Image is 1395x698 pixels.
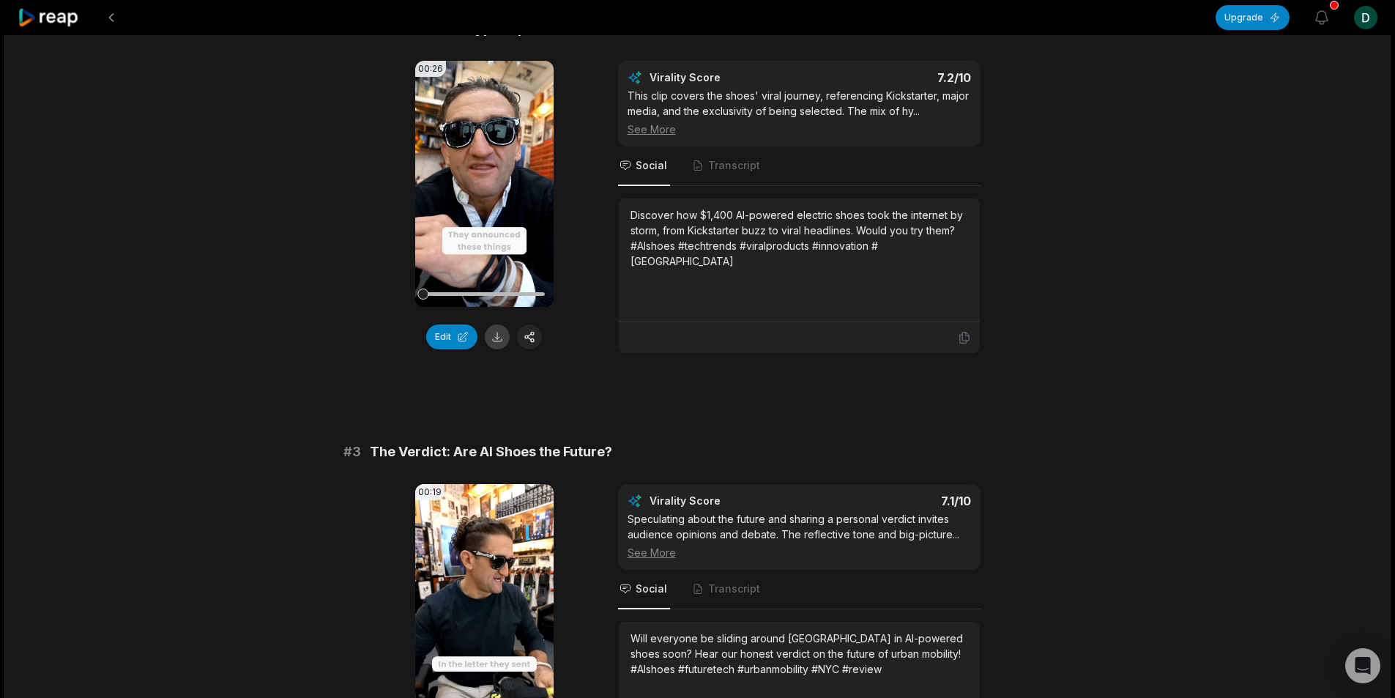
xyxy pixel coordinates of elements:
[343,442,361,462] span: # 3
[628,511,971,560] div: Speculating about the future and sharing a personal verdict invites audience opinions and debate....
[370,442,612,462] span: The Verdict: Are AI Shoes the Future?
[708,158,760,173] span: Transcript
[426,324,477,349] button: Edit
[636,582,667,596] span: Social
[650,494,807,508] div: Virality Score
[618,146,981,186] nav: Tabs
[636,158,667,173] span: Social
[630,631,968,677] div: Will everyone be sliding around [GEOGRAPHIC_DATA] in AI-powered shoes soon? Hear our honest verdi...
[708,582,760,596] span: Transcript
[630,207,968,269] div: Discover how $1,400 AI-powered electric shoes took the internet by storm, from Kickstarter buzz t...
[628,88,971,137] div: This clip covers the shoes' viral journey, referencing Kickstarter, major media, and the exclusiv...
[650,70,807,85] div: Virality Score
[1345,648,1380,683] div: Open Intercom Messenger
[618,570,981,609] nav: Tabs
[814,70,971,85] div: 7.2 /10
[628,545,971,560] div: See More
[628,122,971,137] div: See More
[814,494,971,508] div: 7.1 /10
[415,61,554,307] video: Your browser does not support mp4 format.
[1216,5,1290,30] button: Upgrade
